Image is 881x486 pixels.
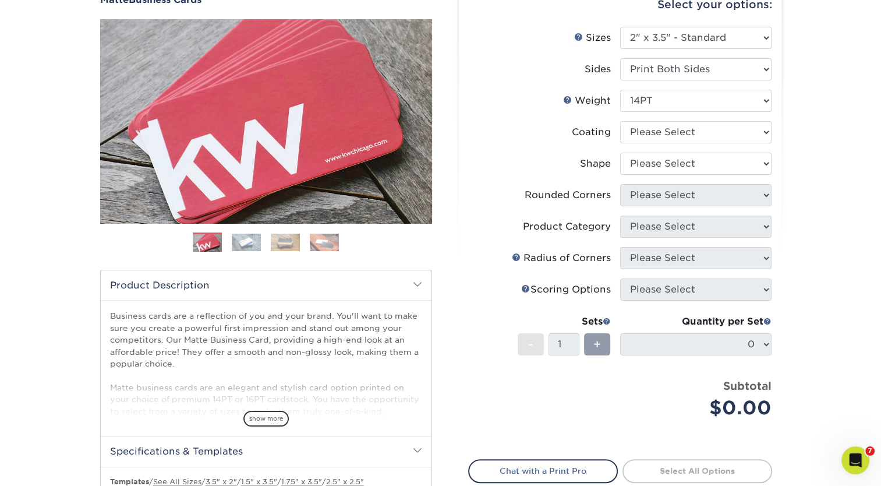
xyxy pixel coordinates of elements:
[620,315,772,329] div: Quantity per Set
[521,283,611,297] div: Scoring Options
[593,336,601,353] span: +
[523,220,611,234] div: Product Category
[468,459,618,483] a: Chat with a Print Pro
[232,234,261,251] img: Business Cards 02
[110,477,149,486] b: Templates
[310,234,339,251] img: Business Cards 04
[622,459,772,483] a: Select All Options
[326,477,364,486] a: 2.5" x 2.5"
[193,228,222,258] img: Business Cards 01
[512,251,611,265] div: Radius of Corners
[841,446,869,474] iframe: Intercom live chat
[525,188,611,202] div: Rounded Corners
[518,315,611,329] div: Sets
[271,234,300,251] img: Business Cards 03
[110,310,422,476] p: Business cards are a reflection of you and your brand. You'll want to make sure you create a powe...
[281,477,322,486] a: 1.75" x 3.5"
[243,411,289,427] span: show more
[241,477,277,486] a: 1.5" x 3.5"
[574,31,611,45] div: Sizes
[101,270,431,300] h2: Product Description
[153,477,201,486] a: See All Sizes
[629,394,772,422] div: $0.00
[865,446,875,456] span: 7
[101,436,431,466] h2: Specifications & Templates
[206,477,237,486] a: 3.5" x 2"
[580,157,611,171] div: Shape
[723,379,772,392] strong: Subtotal
[572,125,611,139] div: Coating
[528,336,533,353] span: -
[563,94,611,108] div: Weight
[585,62,611,76] div: Sides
